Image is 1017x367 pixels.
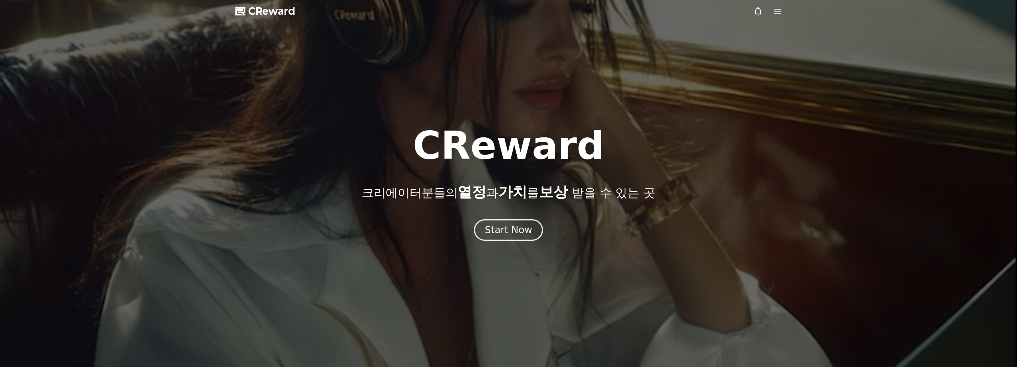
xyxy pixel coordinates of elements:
[498,184,527,200] span: 가치
[539,184,568,200] span: 보상
[474,219,543,241] button: Start Now
[485,224,532,236] div: Start Now
[458,184,486,200] span: 열정
[362,184,655,200] p: 크리에이터분들의 과 를 받을 수 있는 곳
[413,127,604,165] h1: CReward
[248,5,295,18] span: CReward
[235,5,295,18] a: CReward
[474,227,543,235] a: Start Now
